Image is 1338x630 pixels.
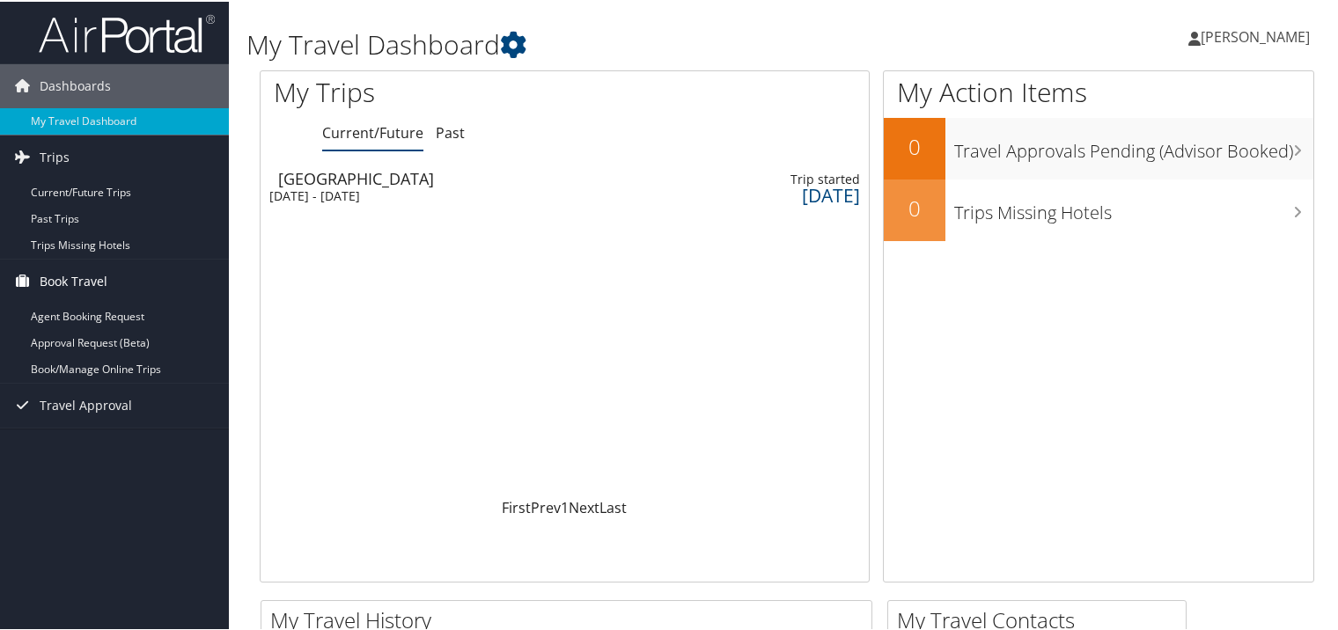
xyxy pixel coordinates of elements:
a: 1 [561,496,569,516]
h3: Travel Approvals Pending (Advisor Booked) [954,128,1313,162]
img: airportal-logo.png [39,11,215,53]
div: [DATE] [695,186,860,201]
h1: My Travel Dashboard [246,25,967,62]
a: Past [436,121,465,141]
div: Trip started [695,170,860,186]
a: Last [599,496,627,516]
a: 0Trips Missing Hotels [884,178,1313,239]
span: Book Travel [40,258,107,302]
span: Travel Approval [40,382,132,426]
a: Next [569,496,599,516]
div: [DATE] - [DATE] [269,187,625,202]
a: [PERSON_NAME] [1188,9,1327,62]
h2: 0 [884,130,945,160]
a: Current/Future [322,121,423,141]
span: Trips [40,134,70,178]
div: [GEOGRAPHIC_DATA] [278,169,634,185]
a: 0Travel Approvals Pending (Advisor Booked) [884,116,1313,178]
a: Prev [531,496,561,516]
a: First [502,496,531,516]
h1: My Action Items [884,72,1313,109]
h1: My Trips [274,72,602,109]
span: Dashboards [40,62,111,106]
h2: 0 [884,192,945,222]
span: [PERSON_NAME] [1201,26,1310,45]
h3: Trips Missing Hotels [954,190,1313,223]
